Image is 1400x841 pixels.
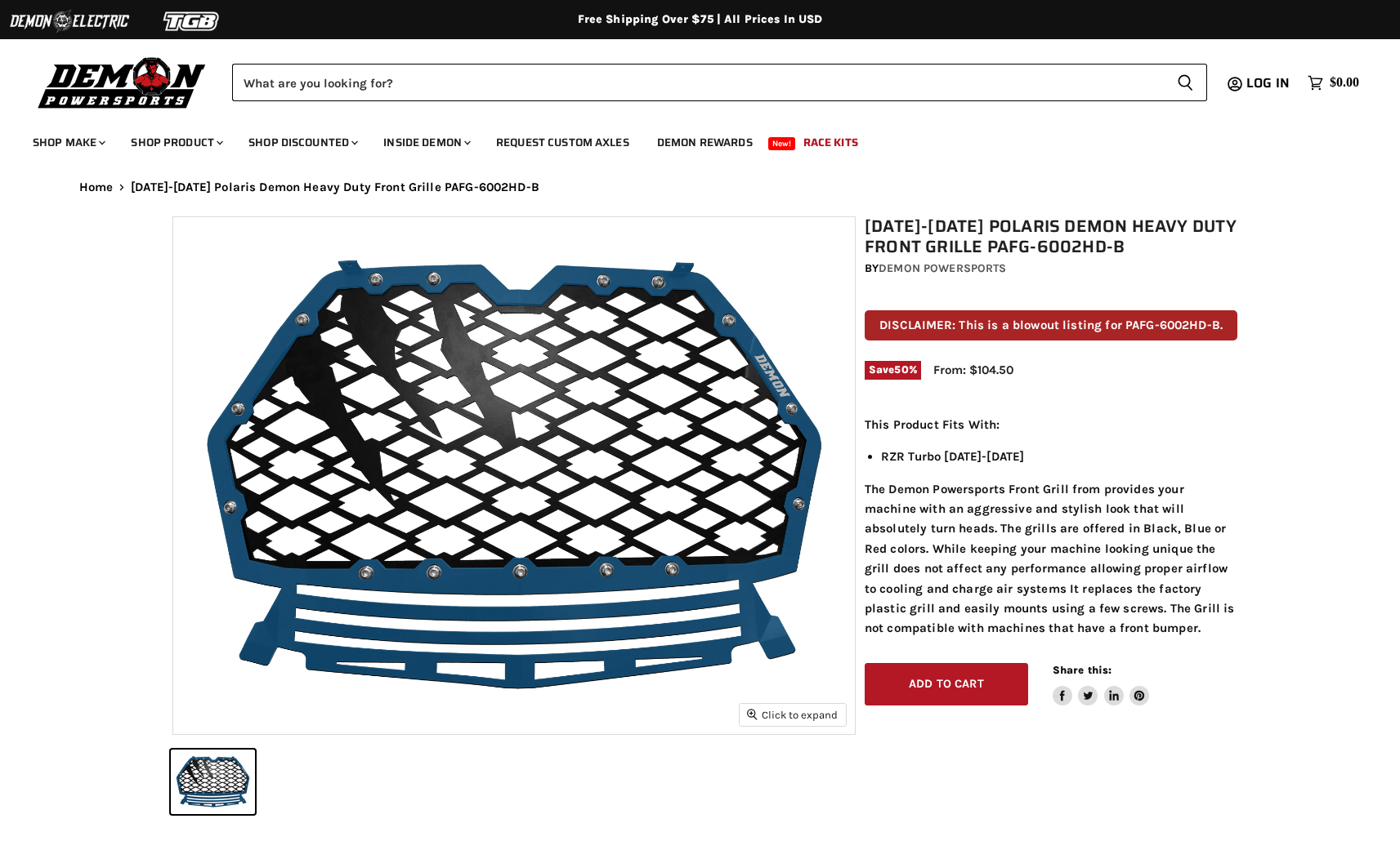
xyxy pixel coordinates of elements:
li: RZR Turbo [DATE]-[DATE] [881,447,1237,466]
img: Demon Powersports [33,53,212,111]
span: 50 [894,363,908,376]
button: Search [1164,64,1207,101]
img: TGB Logo 2 [131,6,253,37]
a: Shop Make [20,126,115,159]
aside: Share this: [1053,663,1150,706]
ul: Main menu [20,119,1355,159]
span: Share this: [1053,664,1112,676]
span: $0.00 [1330,75,1359,91]
a: Shop Product [119,126,233,159]
span: Add to cart [909,677,984,691]
p: This Product Fits With: [865,415,1237,434]
p: DISCLAIMER: This is a blowout listing for PAFG-6002HD-B. [865,310,1237,340]
span: Click to expand [747,709,838,721]
div: The Demon Powersports Front Grill from provides your machine with an aggressive and stylish look ... [865,415,1237,639]
form: Product [232,64,1207,101]
input: Search [232,64,1164,101]
span: From: $104.50 [933,363,1013,377]
img: Demon Electric Logo 2 [8,6,131,37]
a: $0.00 [1299,71,1367,95]
a: Home [79,180,114,194]
a: Demon Powersports [879,261,1006,275]
span: Save % [865,361,921,379]
img: 2017-2018 Polaris Demon Heavy Duty Front Grille PAFG-6002HD-B [173,217,855,735]
div: by [865,260,1237,278]
nav: Breadcrumbs [47,180,1354,194]
a: Request Custom Axles [484,126,642,159]
a: Log in [1239,76,1299,91]
h1: [DATE]-[DATE] Polaris Demon Heavy Duty Front Grille PAFG-6002HD-B [865,216,1237,257]
span: New! [768,137,796,150]
span: [DATE]-[DATE] Polaris Demon Heavy Duty Front Grille PAFG-6002HD-B [131,180,539,194]
a: Inside Demon [371,126,481,159]
button: Click to expand [740,704,846,726]
a: Shop Discounted [236,126,368,159]
button: 2017-2018 Polaris Demon Heavy Duty Front Grille PAFG-6002HD-B thumbnail [171,750,255,814]
button: Add to cart [865,663,1028,706]
div: Free Shipping Over $75 | All Prices In USD [47,12,1354,27]
a: Race Kits [791,126,870,159]
a: Demon Rewards [645,126,765,159]
span: Log in [1246,73,1290,93]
